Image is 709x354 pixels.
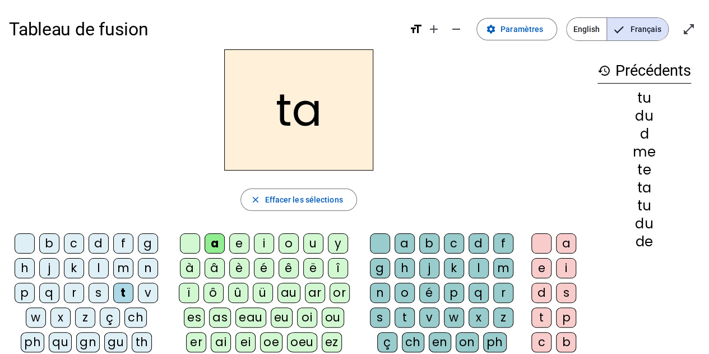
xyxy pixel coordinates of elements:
[419,283,439,303] div: é
[370,307,390,328] div: s
[556,283,576,303] div: s
[427,22,441,36] mat-icon: add
[597,235,691,249] div: de
[89,258,109,278] div: l
[322,307,344,328] div: ou
[211,332,231,352] div: ai
[9,11,400,47] h1: Tableau de fusion
[64,233,84,254] div: c
[132,332,152,352] div: th
[15,283,35,303] div: p
[597,145,691,159] div: me
[444,233,464,254] div: c
[682,22,696,36] mat-icon: open_in_full
[395,307,415,328] div: t
[89,233,109,254] div: d
[531,332,552,352] div: c
[419,233,439,254] div: b
[469,258,489,278] div: l
[179,283,199,303] div: ï
[64,258,84,278] div: k
[493,307,513,328] div: z
[567,18,606,40] span: English
[75,307,95,328] div: z
[531,258,552,278] div: e
[89,283,109,303] div: s
[224,49,373,171] h2: ta
[254,233,274,254] div: i
[444,307,464,328] div: w
[493,283,513,303] div: r
[240,189,356,211] button: Effacer les sélections
[395,233,415,254] div: a
[566,17,669,41] mat-button-toggle-group: Language selection
[678,18,700,40] button: Entrer en plein écran
[597,199,691,213] div: tu
[39,258,59,278] div: j
[279,258,299,278] div: ê
[104,332,127,352] div: gu
[423,18,445,40] button: Augmenter la taille de la police
[250,195,260,205] mat-icon: close
[377,332,397,352] div: ç
[370,258,390,278] div: g
[205,233,225,254] div: a
[113,283,133,303] div: t
[328,233,348,254] div: y
[277,283,300,303] div: au
[254,258,274,278] div: é
[419,307,439,328] div: v
[328,258,348,278] div: î
[402,332,424,352] div: ch
[21,332,44,352] div: ph
[113,258,133,278] div: m
[26,307,46,328] div: w
[303,258,323,278] div: ë
[445,18,467,40] button: Diminuer la taille de la police
[39,283,59,303] div: q
[456,332,479,352] div: on
[235,332,256,352] div: ei
[50,307,71,328] div: x
[186,332,206,352] div: er
[444,283,464,303] div: p
[253,283,273,303] div: ü
[260,332,282,352] div: oe
[138,233,158,254] div: g
[64,283,84,303] div: r
[531,283,552,303] div: d
[556,233,576,254] div: a
[265,193,342,206] span: Effacer les sélections
[113,233,133,254] div: f
[556,307,576,328] div: p
[124,307,147,328] div: ch
[370,283,390,303] div: n
[49,332,72,352] div: qu
[15,258,35,278] div: h
[597,109,691,123] div: du
[228,283,248,303] div: û
[184,307,205,328] div: es
[138,258,158,278] div: n
[556,258,576,278] div: i
[597,181,691,195] div: ta
[330,283,350,303] div: or
[322,332,342,352] div: ez
[429,332,451,352] div: en
[483,332,507,352] div: ph
[229,233,249,254] div: e
[271,307,293,328] div: eu
[556,332,576,352] div: b
[76,332,100,352] div: gn
[205,258,225,278] div: â
[180,258,200,278] div: à
[419,258,439,278] div: j
[100,307,120,328] div: ç
[597,91,691,105] div: tu
[469,283,489,303] div: q
[476,18,557,40] button: Paramètres
[287,332,317,352] div: oeu
[597,217,691,231] div: du
[597,58,691,84] h3: Précédents
[444,258,464,278] div: k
